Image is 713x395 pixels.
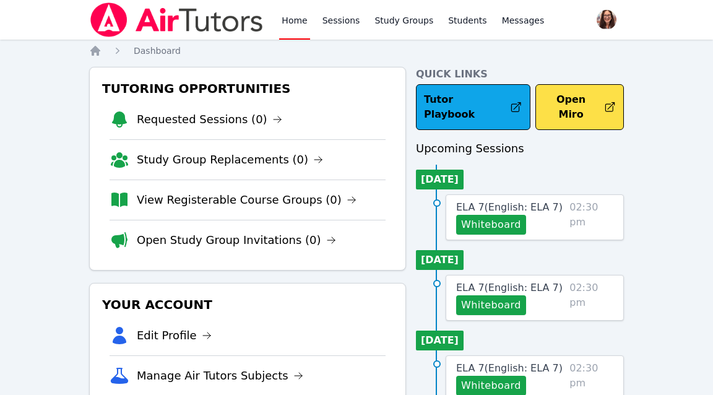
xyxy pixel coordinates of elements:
nav: Breadcrumb [89,45,624,57]
li: [DATE] [416,250,464,270]
a: Open Study Group Invitations (0) [137,232,336,249]
a: View Registerable Course Groups (0) [137,191,356,209]
h3: Your Account [100,293,395,316]
span: 02:30 pm [569,200,613,235]
a: Manage Air Tutors Subjects [137,367,303,384]
span: ELA 7 ( English: ELA 7 ) [456,282,563,293]
a: ELA 7(English: ELA 7) [456,361,563,376]
button: Open Miro [535,84,624,130]
h3: Upcoming Sessions [416,140,624,157]
button: Whiteboard [456,215,526,235]
a: Dashboard [134,45,181,57]
img: Air Tutors [89,2,264,37]
a: ELA 7(English: ELA 7) [456,280,563,295]
li: [DATE] [416,170,464,189]
h4: Quick Links [416,67,624,82]
li: [DATE] [416,331,464,350]
a: Edit Profile [137,327,212,344]
span: Dashboard [134,46,181,56]
a: Study Group Replacements (0) [137,151,323,168]
span: ELA 7 ( English: ELA 7 ) [456,362,563,374]
a: Tutor Playbook [416,84,530,130]
a: Requested Sessions (0) [137,111,282,128]
button: Whiteboard [456,295,526,315]
span: ELA 7 ( English: ELA 7 ) [456,201,563,213]
a: ELA 7(English: ELA 7) [456,200,563,215]
h3: Tutoring Opportunities [100,77,395,100]
span: Messages [502,14,545,27]
span: 02:30 pm [569,280,613,315]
